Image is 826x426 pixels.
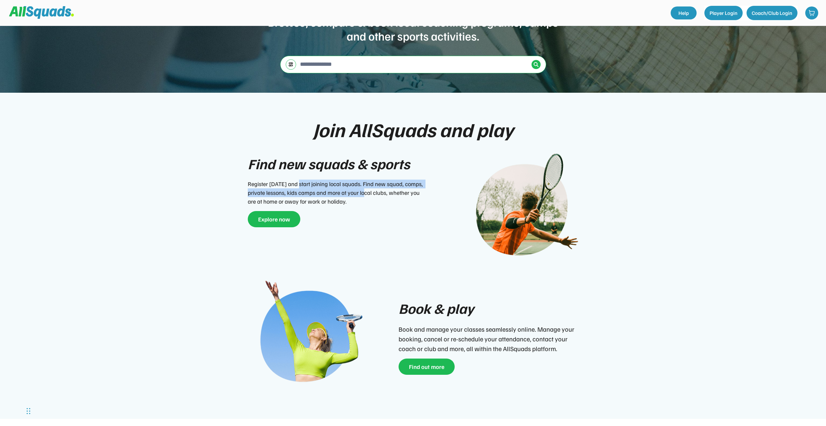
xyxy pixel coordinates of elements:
button: Coach/Club Login [747,6,797,20]
img: shopping-cart-01%20%281%29.svg [808,10,815,16]
div: Book and manage your classes seamlessly online. Manage your booking, cancel or re-schedule your a... [399,324,577,353]
button: Player Login [704,6,743,20]
img: Icon%20%2838%29.svg [533,62,539,67]
img: Join-play-2.png [249,279,363,393]
div: Browse, compare & book local coaching programs, camps and other sports activities. [267,15,559,43]
button: Explore now [248,211,300,227]
button: Find out more [399,359,455,375]
div: Book & play [399,298,474,319]
img: settings-03.svg [288,62,293,67]
div: Register [DATE] and start joining local squads. Find new squad, comps, private lessons, kids camp... [248,180,426,206]
div: Find new squads & sports [248,153,410,174]
div: Join AllSquads and play [313,119,513,140]
img: Join-play-1.png [465,153,579,266]
a: Help [671,6,697,19]
img: Squad%20Logo.svg [9,6,74,18]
